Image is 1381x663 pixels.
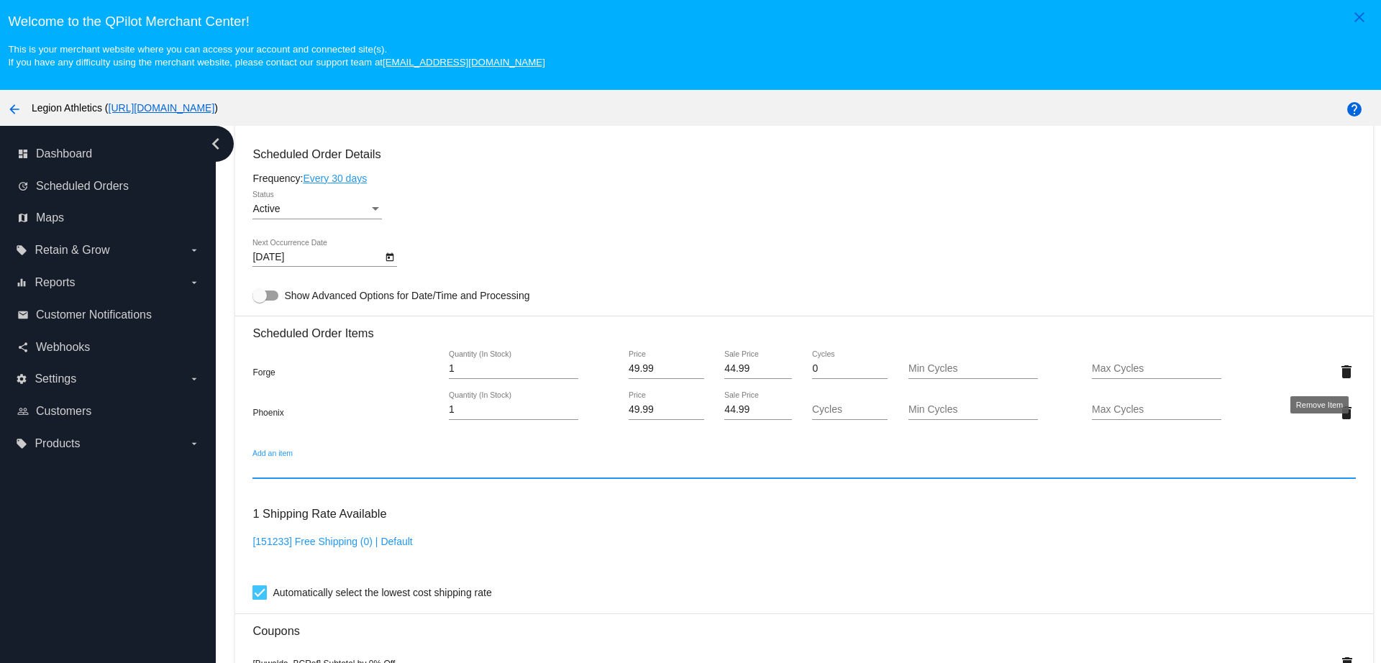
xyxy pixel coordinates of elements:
[17,175,200,198] a: update Scheduled Orders
[188,438,200,449] i: arrow_drop_down
[16,277,27,288] i: equalizer
[724,404,791,416] input: Sale Price
[17,212,29,224] i: map
[252,147,1355,161] h3: Scheduled Order Details
[383,57,545,68] a: [EMAIL_ADDRESS][DOMAIN_NAME]
[6,101,23,118] mat-icon: arrow_back
[1338,363,1355,380] mat-icon: delete
[252,173,1355,184] div: Frequency:
[17,142,200,165] a: dashboard Dashboard
[252,203,280,214] span: Active
[17,303,200,326] a: email Customer Notifications
[204,132,227,155] i: chevron_left
[17,148,29,160] i: dashboard
[252,252,382,263] input: Next Occurrence Date
[252,536,412,547] a: [151233] Free Shipping (0) | Default
[908,363,1038,375] input: Min Cycles
[35,437,80,450] span: Products
[1351,9,1368,26] mat-icon: close
[252,204,382,215] mat-select: Status
[273,584,491,601] span: Automatically select the lowest cost shipping rate
[382,249,397,264] button: Open calendar
[17,406,29,417] i: people_outline
[908,404,1038,416] input: Min Cycles
[252,367,275,378] span: Forge
[252,462,1355,474] input: Add an item
[109,102,215,114] a: [URL][DOMAIN_NAME]
[16,373,27,385] i: settings
[36,147,92,160] span: Dashboard
[303,173,367,184] a: Every 30 days
[1346,101,1363,118] mat-icon: help
[188,373,200,385] i: arrow_drop_down
[1338,404,1355,421] mat-icon: delete
[629,363,704,375] input: Price
[16,438,27,449] i: local_offer
[17,342,29,353] i: share
[36,180,129,193] span: Scheduled Orders
[252,613,1355,638] h3: Coupons
[35,276,75,289] span: Reports
[188,277,200,288] i: arrow_drop_down
[36,211,64,224] span: Maps
[17,206,200,229] a: map Maps
[35,372,76,385] span: Settings
[1092,363,1221,375] input: Max Cycles
[17,309,29,321] i: email
[724,363,791,375] input: Sale Price
[36,405,91,418] span: Customers
[252,408,283,418] span: Phoenix
[17,336,200,359] a: share Webhooks
[32,102,218,114] span: Legion Athletics ( )
[812,363,888,375] input: Cycles
[8,14,1372,29] h3: Welcome to the QPilot Merchant Center!
[449,363,578,375] input: Quantity (In Stock)
[449,404,578,416] input: Quantity (In Stock)
[17,400,200,423] a: people_outline Customers
[1092,404,1221,416] input: Max Cycles
[284,288,529,303] span: Show Advanced Options for Date/Time and Processing
[36,308,152,321] span: Customer Notifications
[188,244,200,256] i: arrow_drop_down
[8,44,544,68] small: This is your merchant website where you can access your account and connected site(s). If you hav...
[17,180,29,192] i: update
[35,244,109,257] span: Retain & Grow
[36,341,90,354] span: Webhooks
[252,316,1355,340] h3: Scheduled Order Items
[252,498,386,529] h3: 1 Shipping Rate Available
[629,404,704,416] input: Price
[812,404,888,416] input: Cycles
[16,244,27,256] i: local_offer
